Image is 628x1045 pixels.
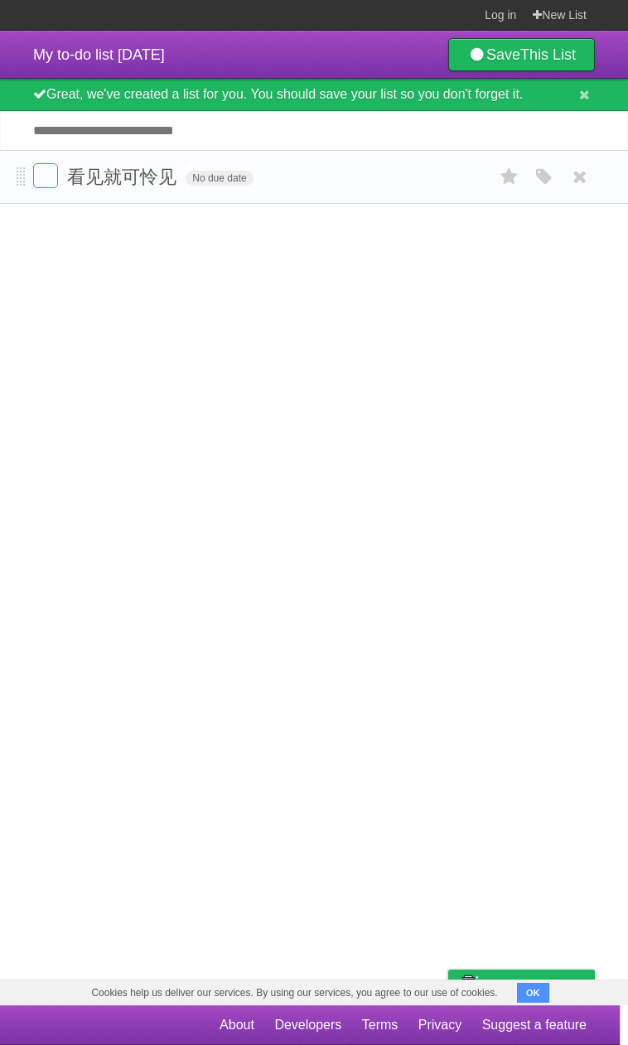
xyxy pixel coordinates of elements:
a: About [220,1009,254,1041]
a: Suggest a feature [482,1009,587,1041]
span: Buy me a coffee [483,970,587,999]
label: Done [33,163,58,188]
span: Cookies help us deliver our services. By using our services, you agree to our use of cookies. [75,980,514,1005]
a: Privacy [418,1009,461,1041]
span: 看见就可怜见 [67,167,181,187]
span: No due date [186,171,253,186]
img: Buy me a coffee [457,970,479,999]
a: Buy me a coffee [448,970,595,1000]
span: My to-do list [DATE] [33,46,165,63]
b: This List [520,46,576,63]
label: Star task [494,163,525,191]
button: OK [517,983,549,1003]
a: Terms [362,1009,399,1041]
a: SaveThis List [448,38,595,71]
a: Developers [274,1009,341,1041]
